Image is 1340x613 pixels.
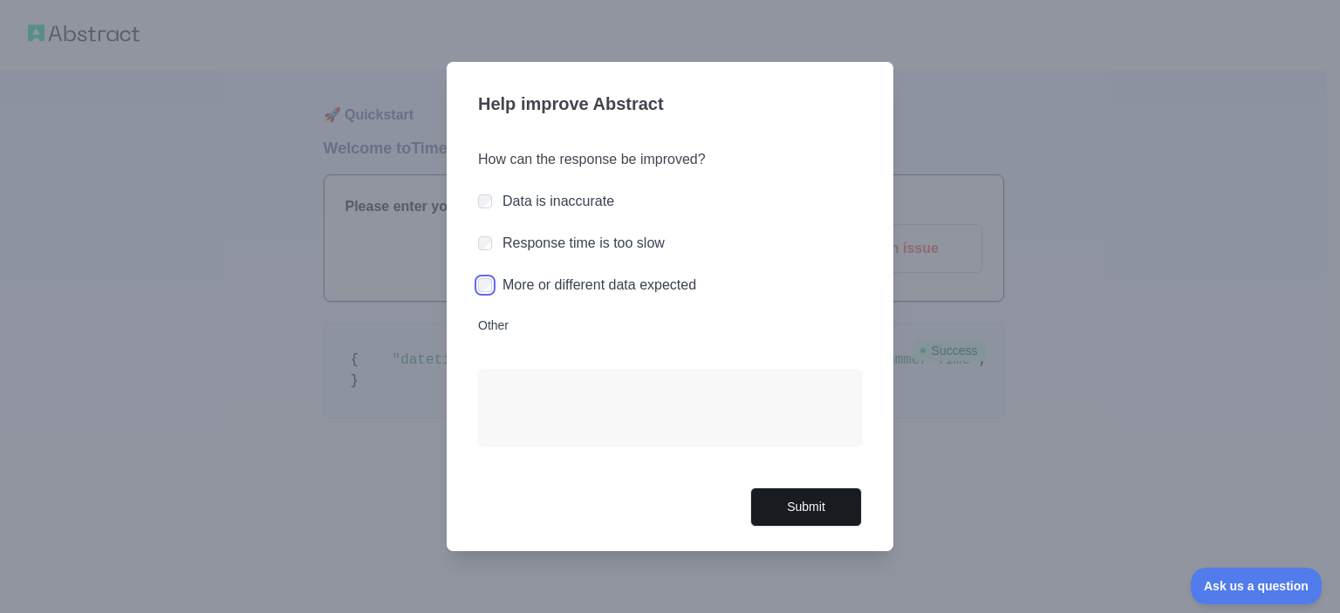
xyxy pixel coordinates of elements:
h3: How can the response be improved? [478,149,862,170]
label: Other [478,317,862,334]
button: Submit [750,487,862,527]
label: Data is inaccurate [502,194,614,208]
label: More or different data expected [502,277,696,292]
h3: Help improve Abstract [478,83,862,128]
label: Response time is too slow [502,235,665,250]
iframe: Toggle Customer Support [1191,568,1323,604]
